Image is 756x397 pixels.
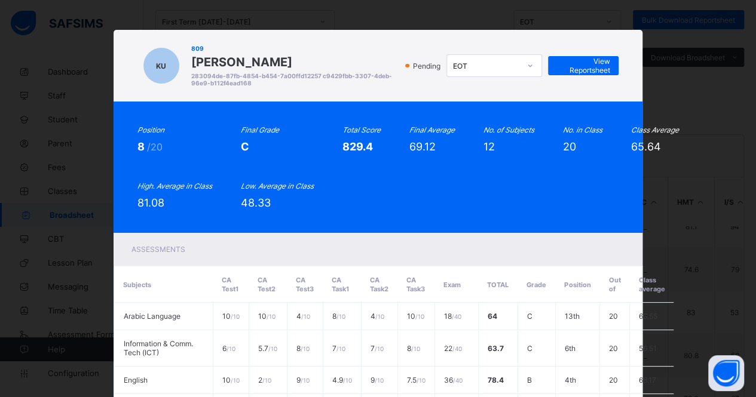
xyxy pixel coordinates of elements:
[156,61,166,70] span: KU
[258,312,276,321] span: 10
[131,245,185,254] span: Assessments
[336,345,345,352] span: / 10
[443,281,461,289] span: Exam
[375,345,384,352] span: / 10
[565,312,580,321] span: 13th
[296,312,310,321] span: 4
[631,125,679,134] i: Class Average
[123,281,151,289] span: Subjects
[371,344,384,353] span: 7
[332,344,345,353] span: 7
[406,276,425,293] span: CA Task3
[137,181,212,190] i: High. Average in Class
[407,344,420,353] span: 8
[296,376,310,384] span: 9
[409,125,455,134] i: Final Average
[557,57,610,75] span: View Reportsheet
[258,376,271,384] span: 2
[488,344,504,353] span: 63.7
[488,376,504,384] span: 78.4
[227,345,235,352] span: / 10
[241,140,249,153] span: C
[258,344,277,353] span: 5.7
[453,377,463,384] span: / 40
[147,141,163,153] span: /20
[301,313,310,320] span: / 10
[407,376,426,384] span: 7.5
[370,276,388,293] span: CA Task2
[375,313,384,320] span: / 10
[301,345,310,352] span: / 10
[415,313,424,320] span: / 10
[452,313,461,320] span: / 40
[137,125,164,134] i: Position
[444,376,463,384] span: 36
[639,376,656,384] span: 68.17
[124,339,193,357] span: Information & Comm. Tech (ICT)
[124,376,148,384] span: English
[191,45,399,52] span: 809
[453,61,520,70] div: EOT
[137,196,164,209] span: 81.08
[332,276,349,293] span: CA Task1
[268,345,277,352] span: / 10
[371,312,384,321] span: 4
[488,312,497,321] span: 64
[639,344,657,353] span: 56.51
[609,376,618,384] span: 20
[241,181,314,190] i: Low. Average in Class
[631,140,661,153] span: 65.64
[407,312,424,321] span: 10
[564,281,590,289] span: Position
[708,355,744,391] button: Open asap
[527,376,532,384] span: B
[332,312,345,321] span: 8
[231,313,240,320] span: / 10
[527,344,532,353] span: C
[301,377,310,384] span: / 10
[267,313,276,320] span: / 10
[417,377,426,384] span: / 10
[409,140,436,153] span: 69.12
[222,312,240,321] span: 10
[609,312,618,321] span: 20
[342,140,373,153] span: 829.4
[191,72,399,87] span: 283094de-87fb-4854-b454-7a00ffd12257 c9429fbb-3307-4deb-96e9-b112f4ead168
[296,276,314,293] span: CA Test3
[371,376,384,384] span: 9
[639,312,657,321] span: 66.55
[231,377,240,384] span: / 10
[222,344,235,353] span: 6
[483,140,495,153] span: 12
[609,344,618,353] span: 20
[296,344,310,353] span: 8
[608,276,620,293] span: Out of
[444,312,461,321] span: 18
[412,61,444,70] span: Pending
[336,313,345,320] span: / 10
[444,344,462,353] span: 22
[411,345,420,352] span: / 10
[191,55,399,69] span: [PERSON_NAME]
[483,125,534,134] i: No. of Subjects
[487,281,509,289] span: Total
[262,377,271,384] span: / 10
[241,125,279,134] i: Final Grade
[638,276,665,293] span: Class average
[258,276,276,293] span: CA Test2
[565,344,576,353] span: 6th
[452,345,462,352] span: / 40
[565,376,576,384] span: 4th
[343,377,352,384] span: / 10
[124,312,180,321] span: Arabic Language
[375,377,384,384] span: / 10
[241,196,271,209] span: 48.33
[222,276,238,293] span: CA Test1
[527,312,532,321] span: C
[563,140,576,153] span: 20
[222,376,240,384] span: 10
[563,125,602,134] i: No. in Class
[342,125,381,134] i: Total Score
[137,140,147,153] span: 8
[332,376,352,384] span: 4.9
